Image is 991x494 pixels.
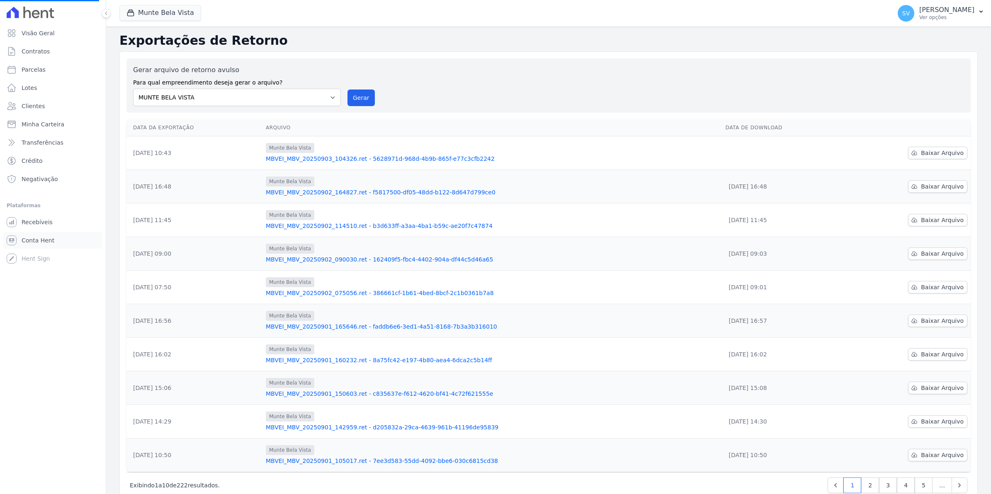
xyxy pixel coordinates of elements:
a: Baixar Arquivo [908,449,967,461]
a: Recebíveis [3,214,102,230]
span: Baixar Arquivo [921,182,964,191]
a: MBVEI_MBV_20250902_075056.ret - 386661cf-1b61-4bed-8bcf-2c1b0361b7a8 [266,289,719,297]
a: MBVEI_MBV_20250902_164827.ret - f5817500-df05-48dd-b122-8d647d799ce0 [266,188,719,196]
span: Baixar Arquivo [921,350,964,358]
span: Lotes [22,84,37,92]
span: Parcelas [22,65,46,74]
span: Baixar Arquivo [921,417,964,426]
a: Baixar Arquivo [908,214,967,226]
span: … [932,477,952,493]
span: SV [902,10,910,16]
a: Crédito [3,153,102,169]
td: [DATE] 14:30 [722,405,845,438]
a: Baixar Arquivo [908,382,967,394]
span: Munte Bela Vista [266,311,314,321]
td: [DATE] 09:00 [126,237,262,271]
span: Baixar Arquivo [921,451,964,459]
p: Exibindo a de resultados. [130,481,220,489]
a: Minha Carteira [3,116,102,133]
span: Munte Bela Vista [266,244,314,254]
h2: Exportações de Retorno [119,33,978,48]
span: Baixar Arquivo [921,317,964,325]
span: Minha Carteira [22,120,64,128]
span: Munte Bela Vista [266,210,314,220]
label: Gerar arquivo de retorno avulso [133,65,341,75]
td: [DATE] 16:56 [126,304,262,338]
a: Baixar Arquivo [908,247,967,260]
td: [DATE] 16:02 [126,338,262,371]
span: Clientes [22,102,45,110]
p: Ver opções [919,14,974,21]
th: Data de Download [722,119,845,136]
a: MBVEI_MBV_20250902_090030.ret - 162409f5-fbc4-4402-904a-df44c5d46a65 [266,255,719,264]
td: [DATE] 11:45 [722,203,845,237]
td: [DATE] 15:06 [126,371,262,405]
a: Previous [828,477,843,493]
th: Arquivo [262,119,722,136]
span: Crédito [22,157,43,165]
a: Lotes [3,80,102,96]
a: Baixar Arquivo [908,415,967,428]
td: [DATE] 16:57 [722,304,845,338]
span: 10 [162,482,170,489]
a: MBVEI_MBV_20250902_114510.ret - b3d633ff-a3aa-4ba1-b59c-ae20f7c47874 [266,222,719,230]
td: [DATE] 10:50 [722,438,845,472]
a: Clientes [3,98,102,114]
a: Transferências [3,134,102,151]
td: [DATE] 11:45 [126,203,262,237]
a: 3 [879,477,897,493]
th: Data da Exportação [126,119,262,136]
span: Munte Bela Vista [266,143,314,153]
a: 5 [915,477,933,493]
a: Baixar Arquivo [908,180,967,193]
span: Munte Bela Vista [266,445,314,455]
td: [DATE] 15:08 [722,371,845,405]
span: 222 [177,482,188,489]
a: Conta Hent [3,232,102,249]
label: Para qual empreendimento deseja gerar o arquivo? [133,75,341,87]
a: MBVEI_MBV_20250901_165646.ret - faddb6e6-3ed1-4a51-8168-7b3a3b316010 [266,322,719,331]
button: Gerar [347,90,375,106]
span: Munte Bela Vista [266,344,314,354]
td: [DATE] 09:01 [722,271,845,304]
td: [DATE] 14:29 [126,405,262,438]
td: [DATE] 10:43 [126,136,262,170]
a: MBVEI_MBV_20250901_142959.ret - d205832a-29ca-4639-961b-41196de95839 [266,423,719,431]
span: Baixar Arquivo [921,149,964,157]
span: Munte Bela Vista [266,177,314,186]
a: MBVEI_MBV_20250901_105017.ret - 7ee3d583-55dd-4092-bbe6-030c6815cd38 [266,457,719,465]
td: [DATE] 16:02 [722,338,845,371]
td: [DATE] 16:48 [722,170,845,203]
span: Negativação [22,175,58,183]
span: Baixar Arquivo [921,384,964,392]
span: Munte Bela Vista [266,378,314,388]
a: 1 [843,477,861,493]
div: Plataformas [7,201,99,211]
a: MBVEI_MBV_20250901_150603.ret - c835637e-f612-4620-bf41-4c72f621555e [266,390,719,398]
span: Munte Bela Vista [266,412,314,421]
span: Conta Hent [22,236,54,245]
a: Contratos [3,43,102,60]
span: Baixar Arquivo [921,216,964,224]
td: [DATE] 07:50 [126,271,262,304]
span: 1 [155,482,158,489]
td: [DATE] 16:48 [126,170,262,203]
a: MBVEI_MBV_20250903_104326.ret - 5628971d-968d-4b9b-865f-e77c3cfb2242 [266,155,719,163]
p: [PERSON_NAME] [919,6,974,14]
span: Transferências [22,138,63,147]
button: Munte Bela Vista [119,5,201,21]
span: Baixar Arquivo [921,249,964,258]
span: Recebíveis [22,218,53,226]
a: Next [952,477,967,493]
a: Baixar Arquivo [908,348,967,361]
a: Baixar Arquivo [908,281,967,293]
a: Negativação [3,171,102,187]
span: Contratos [22,47,50,56]
button: SV [PERSON_NAME] Ver opções [891,2,991,25]
a: Parcelas [3,61,102,78]
a: Visão Geral [3,25,102,41]
span: Baixar Arquivo [921,283,964,291]
a: Baixar Arquivo [908,147,967,159]
a: 4 [897,477,915,493]
a: MBVEI_MBV_20250901_160232.ret - 8a75fc42-e197-4b80-aea4-6dca2c5b14ff [266,356,719,364]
